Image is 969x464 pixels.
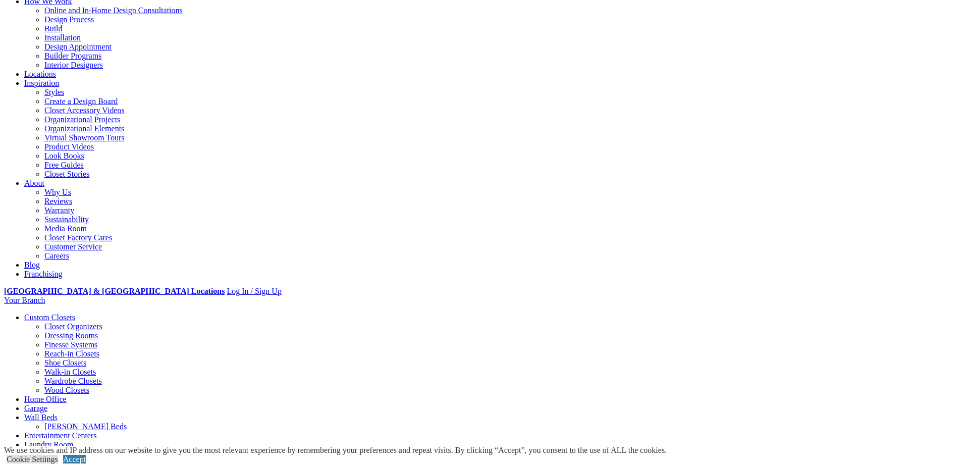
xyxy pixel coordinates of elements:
[63,455,86,463] a: Accept
[44,88,64,96] a: Styles
[44,133,125,142] a: Virtual Showroom Tours
[24,395,67,403] a: Home Office
[44,24,63,33] a: Build
[44,106,125,115] a: Closet Accessory Videos
[44,33,81,42] a: Installation
[24,270,63,278] a: Franchising
[44,377,102,385] a: Wardrobe Closets
[44,124,124,133] a: Organizational Elements
[44,161,84,169] a: Free Guides
[44,51,101,60] a: Builder Programs
[44,142,94,151] a: Product Videos
[44,242,102,251] a: Customer Service
[44,331,98,340] a: Dressing Rooms
[44,386,89,394] a: Wood Closets
[44,215,89,224] a: Sustainability
[44,251,69,260] a: Careers
[44,197,72,205] a: Reviews
[44,151,84,160] a: Look Books
[24,79,59,87] a: Inspiration
[24,440,73,449] a: Laundry Room
[24,431,97,440] a: Entertainment Centers
[24,313,75,322] a: Custom Closets
[44,188,71,196] a: Why Us
[24,404,47,413] a: Garage
[44,115,120,124] a: Organizational Projects
[44,170,89,178] a: Closet Stories
[24,261,40,269] a: Blog
[44,15,94,24] a: Design Process
[4,446,667,455] div: We use cookies and IP address on our website to give you the most relevant experience by remember...
[227,287,281,295] a: Log In / Sign Up
[44,97,118,106] a: Create a Design Board
[44,206,74,215] a: Warranty
[44,368,96,376] a: Walk-in Closets
[44,422,127,431] a: [PERSON_NAME] Beds
[44,340,97,349] a: Finesse Systems
[44,42,112,51] a: Design Appointment
[44,61,103,69] a: Interior Designers
[44,224,87,233] a: Media Room
[44,358,86,367] a: Shoe Closets
[4,287,225,295] a: [GEOGRAPHIC_DATA] & [GEOGRAPHIC_DATA] Locations
[44,6,183,15] a: Online and In-Home Design Consultations
[24,413,58,422] a: Wall Beds
[44,233,112,242] a: Closet Factory Cares
[4,296,45,304] a: Your Branch
[24,179,44,187] a: About
[24,70,56,78] a: Locations
[44,349,99,358] a: Reach-in Closets
[7,455,58,463] a: Cookie Settings
[44,322,102,331] a: Closet Organizers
